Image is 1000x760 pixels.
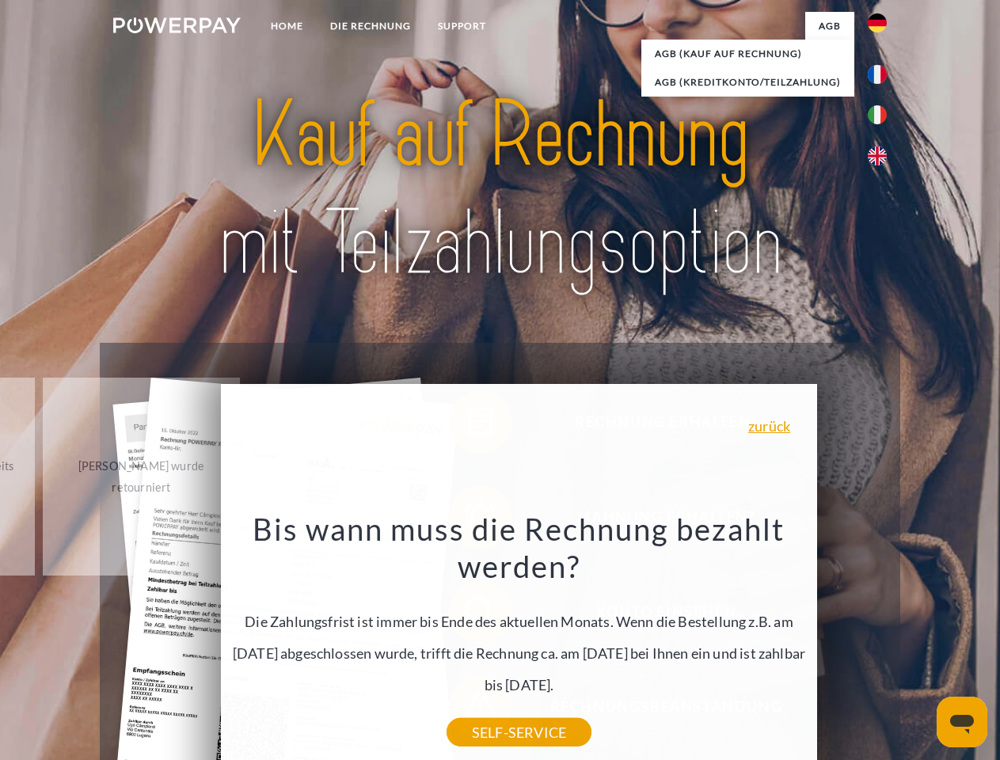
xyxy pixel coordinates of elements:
[868,146,887,165] img: en
[424,12,500,40] a: SUPPORT
[641,68,854,97] a: AGB (Kreditkonto/Teilzahlung)
[230,510,808,586] h3: Bis wann muss die Rechnung bezahlt werden?
[151,76,849,303] img: title-powerpay_de.svg
[937,697,987,747] iframe: Schaltfläche zum Öffnen des Messaging-Fensters
[447,718,591,747] a: SELF-SERVICE
[641,40,854,68] a: AGB (Kauf auf Rechnung)
[257,12,317,40] a: Home
[113,17,241,33] img: logo-powerpay-white.svg
[230,510,808,732] div: Die Zahlungsfrist ist immer bis Ende des aktuellen Monats. Wenn die Bestellung z.B. am [DATE] abg...
[868,65,887,84] img: fr
[52,455,230,498] div: [PERSON_NAME] wurde retourniert
[317,12,424,40] a: DIE RECHNUNG
[748,419,790,433] a: zurück
[868,105,887,124] img: it
[805,12,854,40] a: agb
[868,13,887,32] img: de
